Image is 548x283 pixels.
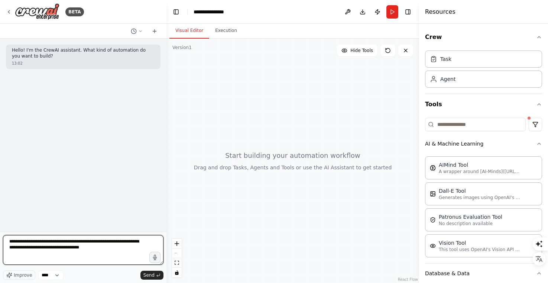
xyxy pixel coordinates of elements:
[425,134,542,153] button: AI & Machine Learning
[425,153,542,263] div: AI & Machine Learning
[143,272,155,278] span: Send
[172,239,182,248] button: zoom in
[12,61,155,66] div: 13:02
[439,161,521,169] div: AIMind Tool
[430,165,436,171] img: AIMindTool
[172,258,182,268] button: fit view
[439,187,521,195] div: Dall-E Tool
[439,213,502,221] div: Patronus Evaluation Tool
[149,252,160,263] button: Click to speak your automation idea
[12,48,155,59] p: Hello! I'm the CrewAI assistant. What kind of automation do you want to build?
[350,48,373,53] span: Hide Tools
[149,27,160,36] button: Start a new chat
[140,271,163,280] button: Send
[430,243,436,249] img: VisionTool
[14,272,32,278] span: Improve
[440,75,455,83] div: Agent
[430,191,436,197] img: DallETool
[398,277,418,282] a: React Flow attribution
[169,23,209,39] button: Visual Editor
[425,48,542,94] div: Crew
[172,268,182,277] button: toggle interactivity
[425,94,542,115] button: Tools
[430,217,436,223] img: PatronusEvalTool
[439,195,521,201] p: Generates images using OpenAI's Dall-E model.
[171,7,181,17] button: Hide left sidebar
[439,221,502,227] p: No description available
[15,3,59,20] img: Logo
[194,8,232,16] nav: breadcrumb
[439,239,521,247] div: Vision Tool
[403,7,413,17] button: Hide right sidebar
[425,264,542,283] button: Database & Data
[172,45,192,51] div: Version 1
[439,169,521,175] p: A wrapper around [AI-Minds]([URL][DOMAIN_NAME]). Useful for when you need answers to questions fr...
[128,27,146,36] button: Switch to previous chat
[440,55,451,63] div: Task
[3,270,35,280] button: Improve
[65,7,84,16] div: BETA
[172,239,182,277] div: React Flow controls
[209,23,243,39] button: Execution
[337,45,377,56] button: Hide Tools
[425,27,542,48] button: Crew
[425,7,455,16] h4: Resources
[439,247,521,253] p: This tool uses OpenAI's Vision API to describe the contents of an image.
